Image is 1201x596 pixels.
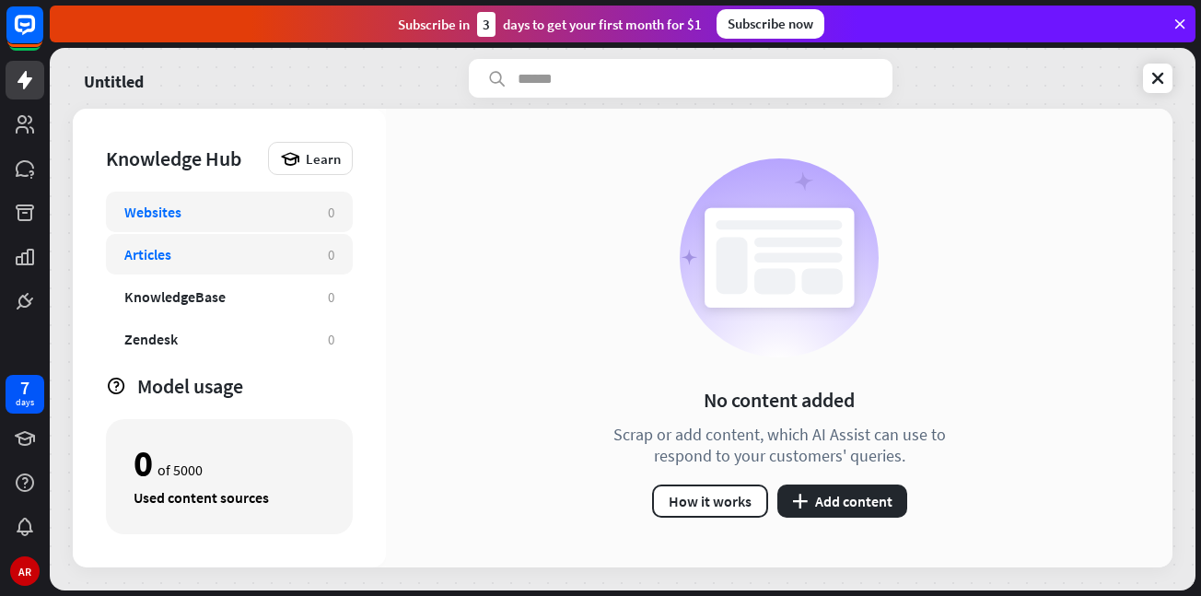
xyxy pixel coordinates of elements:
[137,373,353,399] div: Model usage
[704,387,855,413] div: No content added
[306,150,341,168] span: Learn
[10,556,40,586] div: AR
[6,375,44,414] a: 7 days
[328,246,334,263] div: 0
[134,488,325,507] div: Used content sources
[792,494,808,508] i: plus
[134,448,325,479] div: of 5000
[477,12,496,37] div: 3
[15,7,70,63] button: Open LiveChat chat widget
[398,12,702,37] div: Subscribe in days to get your first month for $1
[328,288,334,306] div: 0
[124,287,226,306] div: KnowledgeBase
[328,204,334,221] div: 0
[124,245,171,263] div: Articles
[717,9,824,39] div: Subscribe now
[16,396,34,409] div: days
[106,146,259,171] div: Knowledge Hub
[590,424,968,466] div: Scrap or add content, which AI Assist can use to respond to your customers' queries.
[328,331,334,348] div: 0
[134,448,153,479] div: 0
[20,380,29,396] div: 7
[777,485,907,518] button: plusAdd content
[652,485,768,518] button: How it works
[124,203,181,221] div: Websites
[84,59,144,98] a: Untitled
[124,330,178,348] div: Zendesk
